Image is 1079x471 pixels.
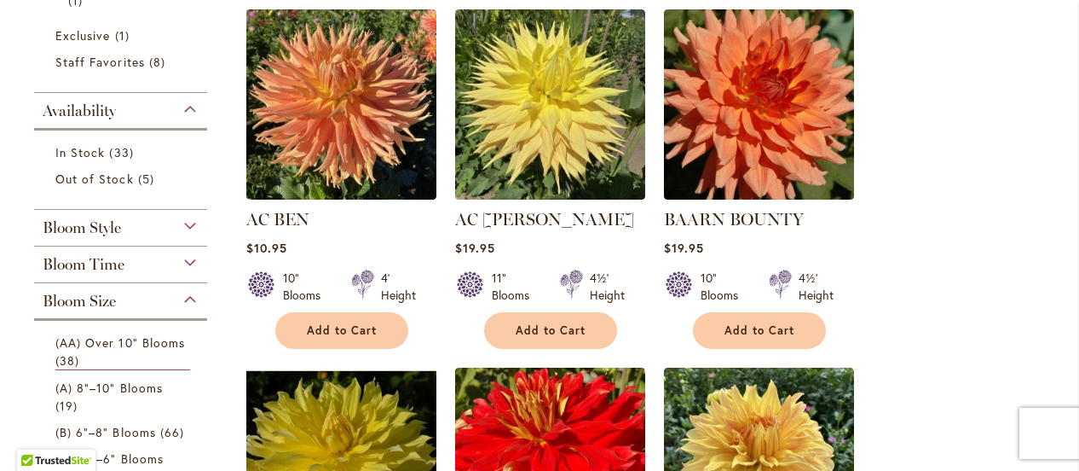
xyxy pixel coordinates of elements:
a: BAARN BOUNTY [664,209,804,230]
span: 8 [149,53,170,71]
span: Add to Cart [724,323,794,338]
a: (A) 8"–10" Blooms 19 [55,379,190,415]
a: AC BEN [246,187,436,203]
span: 1 [115,26,134,44]
span: Add to Cart [516,323,586,338]
span: Exclusive [55,27,110,44]
span: $10.95 [246,240,287,256]
span: Bloom Size [43,292,116,311]
button: Add to Cart [484,312,617,349]
span: Add to Cart [307,323,377,338]
iframe: Launch Accessibility Center [13,410,61,458]
a: In Stock 33 [55,143,190,161]
span: (AA) Over 10" Blooms [55,334,185,351]
a: (AA) Over 10" Blooms 38 [55,334,190,370]
div: 10" Blooms [701,270,748,304]
a: Baarn Bounty [664,187,854,203]
img: AC BEN [246,9,436,200]
div: 4' Height [381,270,416,304]
div: 11" Blooms [492,270,539,304]
span: Bloom Time [43,255,124,274]
img: AC Jeri [455,9,645,200]
span: In Stock [55,144,105,160]
span: 38 [55,352,84,369]
span: Out of Stock [55,171,134,187]
span: $19.95 [664,240,704,256]
a: Staff Favorites [55,53,190,71]
a: AC BEN [246,209,309,230]
div: 4½' Height [590,270,625,304]
a: (B) 6"–8" Blooms 66 [55,423,190,441]
span: (BB) 4"–6" Blooms [55,451,164,467]
button: Add to Cart [693,312,826,349]
div: 4½' Height [799,270,834,304]
span: $19.95 [455,240,495,256]
span: (B) 6"–8" Blooms [55,424,156,440]
span: Staff Favorites [55,54,145,70]
a: Exclusive [55,26,190,44]
a: AC [PERSON_NAME] [455,209,634,230]
img: Baarn Bounty [664,9,854,200]
a: Out of Stock 5 [55,170,190,188]
span: Bloom Style [43,218,121,237]
span: 66 [160,423,188,441]
span: Availability [43,102,116,120]
span: (A) 8"–10" Blooms [55,380,163,396]
span: 19 [55,397,82,415]
span: 5 [138,170,159,188]
a: AC Jeri [455,187,645,203]
div: 10" Blooms [283,270,331,304]
button: Add to Cart [275,312,408,349]
span: 33 [109,143,137,161]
